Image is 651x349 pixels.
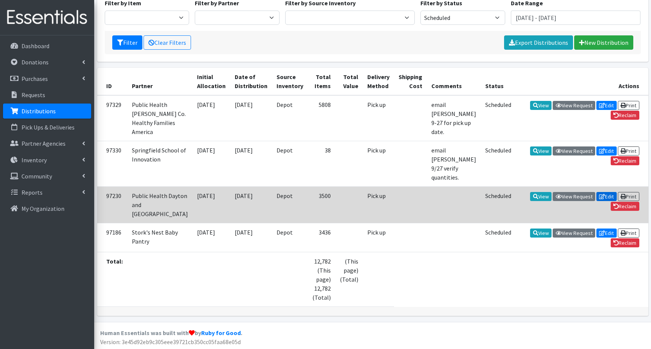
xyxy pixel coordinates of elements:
[427,68,481,95] th: Comments
[112,35,142,50] button: Filter
[596,192,617,201] a: Edit
[335,252,363,306] td: (This page) (Total)
[553,101,595,110] a: View Request
[504,35,573,50] a: Export Distributions
[193,68,230,95] th: Initial Allocation
[21,75,48,82] p: Purchases
[596,229,617,238] a: Edit
[21,189,43,196] p: Reports
[511,11,641,25] input: January 1, 2011 - December 31, 2011
[611,202,639,211] a: Reclaim
[335,68,363,95] th: Total Value
[553,192,595,201] a: View Request
[363,68,394,95] th: Delivery Method
[596,146,617,155] a: Edit
[21,156,47,164] p: Inventory
[230,186,272,223] td: [DATE]
[530,146,552,155] a: View
[21,58,49,66] p: Donations
[611,111,639,120] a: Reclaim
[3,152,91,168] a: Inventory
[363,95,394,141] td: Pick up
[97,95,127,141] td: 97329
[481,141,516,186] td: Scheduled
[596,101,617,110] a: Edit
[127,141,193,186] td: Springfield School of Innovation
[3,120,91,135] a: Pick Ups & Deliveries
[308,186,335,223] td: 3500
[481,186,516,223] td: Scheduled
[193,186,230,223] td: [DATE]
[201,329,241,337] a: Ruby for Good
[308,223,335,252] td: 3436
[127,95,193,141] td: Public Health [PERSON_NAME] Co. Healthy Families America
[308,68,335,95] th: Total Items
[3,55,91,70] a: Donations
[3,71,91,86] a: Purchases
[21,205,64,212] p: My Organization
[127,223,193,252] td: Stork's Nest Baby Pantry
[230,95,272,141] td: [DATE]
[427,95,481,141] td: email [PERSON_NAME] 9-27 for pick up date.
[363,223,394,252] td: Pick up
[3,169,91,184] a: Community
[611,238,639,247] a: Reclaim
[574,35,633,50] a: New Distribution
[363,186,394,223] td: Pick up
[516,68,648,95] th: Actions
[530,192,552,201] a: View
[127,68,193,95] th: Partner
[308,252,335,306] td: 12,782 (This page) 12,782 (Total)
[3,38,91,53] a: Dashboard
[272,141,308,186] td: Depot
[3,185,91,200] a: Reports
[272,223,308,252] td: Depot
[3,87,91,102] a: Requests
[427,141,481,186] td: email [PERSON_NAME] 9/27 verify quantities.
[272,186,308,223] td: Depot
[308,95,335,141] td: 5808
[530,101,552,110] a: View
[363,141,394,186] td: Pick up
[193,95,230,141] td: [DATE]
[21,42,49,50] p: Dashboard
[193,141,230,186] td: [DATE]
[530,229,552,238] a: View
[553,229,595,238] a: View Request
[3,104,91,119] a: Distributions
[21,107,56,115] p: Distributions
[611,156,639,165] a: Reclaim
[97,68,127,95] th: ID
[100,329,242,337] strong: Human Essentials was built with by .
[3,136,91,151] a: Partner Agencies
[481,95,516,141] td: Scheduled
[618,146,639,155] a: Print
[272,68,308,95] th: Source Inventory
[97,141,127,186] td: 97330
[618,229,639,238] a: Print
[230,68,272,95] th: Date of Distribution
[272,95,308,141] td: Depot
[308,141,335,186] td: 38
[21,123,75,131] p: Pick Ups & Deliveries
[193,223,230,252] td: [DATE]
[97,223,127,252] td: 97186
[21,91,45,99] p: Requests
[21,140,66,147] p: Partner Agencies
[553,146,595,155] a: View Request
[106,258,123,265] strong: Total:
[100,338,241,346] span: Version: 3e45d92eb9c305eee39721cb350cc05faa68e05d
[144,35,191,50] a: Clear Filters
[230,141,272,186] td: [DATE]
[3,201,91,216] a: My Organization
[618,101,639,110] a: Print
[481,68,516,95] th: Status
[230,223,272,252] td: [DATE]
[394,68,427,95] th: Shipping Cost
[481,223,516,252] td: Scheduled
[21,172,52,180] p: Community
[618,192,639,201] a: Print
[3,5,91,30] img: HumanEssentials
[97,186,127,223] td: 97230
[127,186,193,223] td: Public Health Dayton and [GEOGRAPHIC_DATA]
